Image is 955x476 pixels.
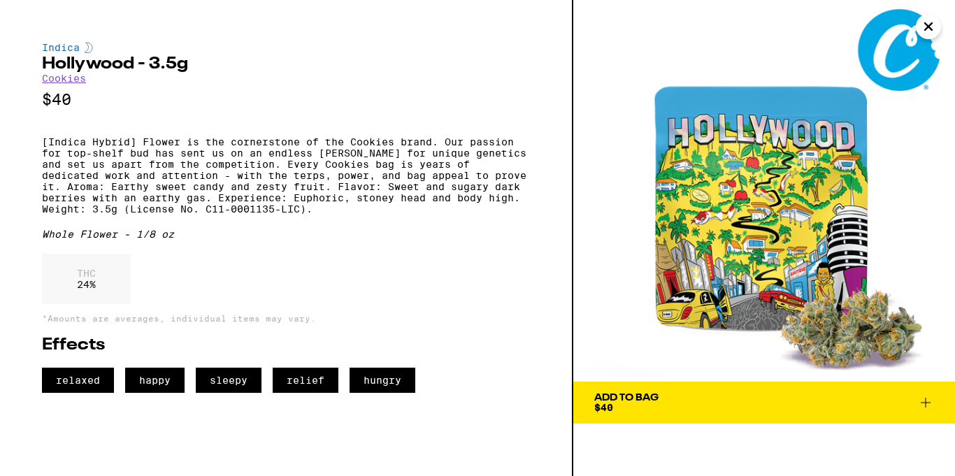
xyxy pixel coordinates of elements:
[916,14,941,39] button: Close
[42,368,114,393] span: relaxed
[196,368,261,393] span: sleepy
[594,402,613,413] span: $40
[42,337,530,354] h2: Effects
[350,368,415,393] span: hungry
[42,73,86,84] a: Cookies
[125,368,185,393] span: happy
[42,42,530,53] div: Indica
[42,56,530,73] h2: Hollywood - 3.5g
[85,42,93,53] img: indicaColor.svg
[594,393,659,403] div: Add To Bag
[42,229,530,240] div: Whole Flower - 1/8 oz
[42,254,131,304] div: 24 %
[42,136,530,215] p: [Indica Hybrid] Flower is the cornerstone of the Cookies brand. Our passion for top-shelf bud has...
[77,268,96,279] p: THC
[573,382,955,424] button: Add To Bag$40
[42,91,530,108] p: $40
[273,368,338,393] span: relief
[42,314,530,323] p: *Amounts are averages, individual items may vary.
